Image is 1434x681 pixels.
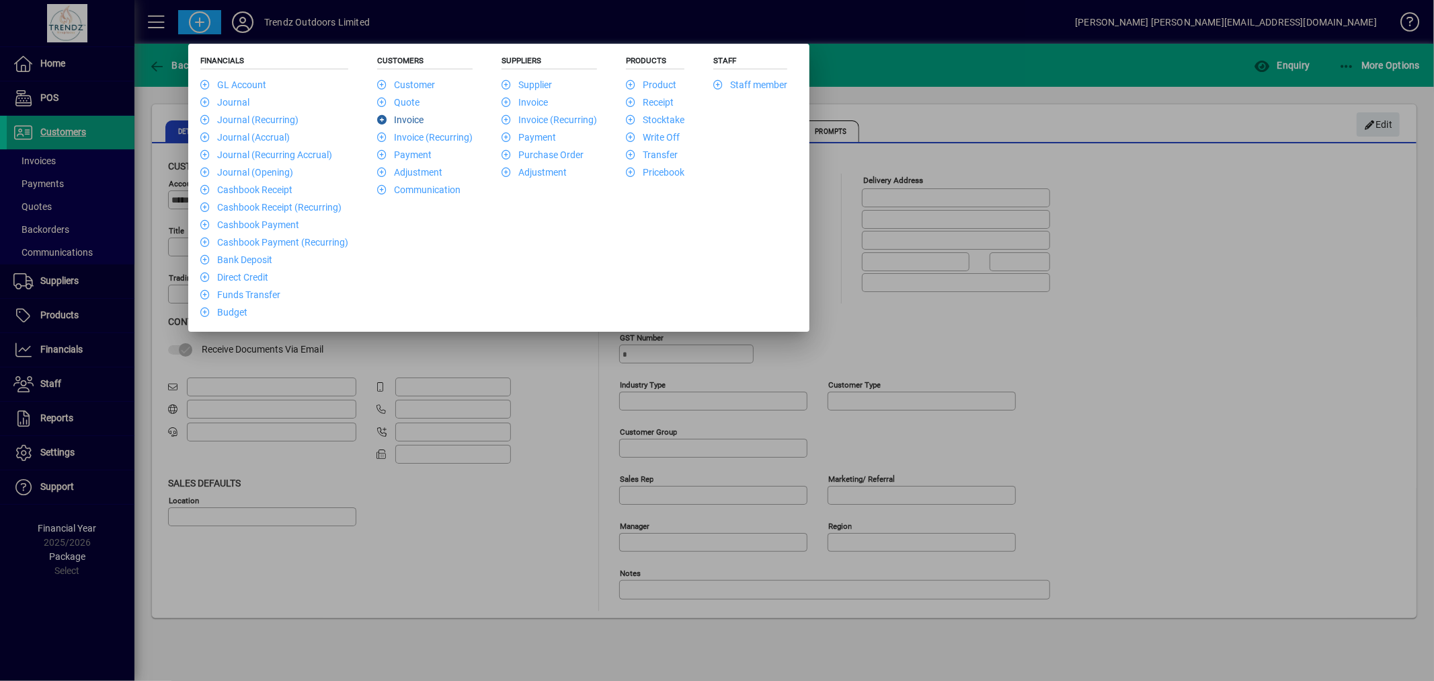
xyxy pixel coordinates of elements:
[626,114,684,125] a: Stocktake
[200,132,290,143] a: Journal (Accrual)
[200,79,266,90] a: GL Account
[626,56,684,69] h5: Products
[200,202,342,213] a: Cashbook Receipt (Recurring)
[200,167,293,178] a: Journal (Opening)
[502,114,597,125] a: Invoice (Recurring)
[502,149,584,160] a: Purchase Order
[200,97,249,108] a: Journal
[502,167,567,178] a: Adjustment
[377,56,473,69] h5: Customers
[200,254,272,265] a: Bank Deposit
[200,272,268,283] a: Direct Credit
[200,307,247,318] a: Budget
[377,149,432,160] a: Payment
[200,56,348,69] h5: Financials
[377,132,473,143] a: Invoice (Recurring)
[377,184,461,195] a: Communication
[626,149,678,160] a: Transfer
[626,167,684,178] a: Pricebook
[502,56,597,69] h5: Suppliers
[626,97,674,108] a: Receipt
[377,114,424,125] a: Invoice
[502,79,552,90] a: Supplier
[200,184,292,195] a: Cashbook Receipt
[713,56,787,69] h5: Staff
[200,237,348,248] a: Cashbook Payment (Recurring)
[502,97,548,108] a: Invoice
[200,114,298,125] a: Journal (Recurring)
[626,79,676,90] a: Product
[200,289,280,300] a: Funds Transfer
[502,132,556,143] a: Payment
[713,79,787,90] a: Staff member
[377,167,442,178] a: Adjustment
[377,97,420,108] a: Quote
[626,132,680,143] a: Write Off
[200,219,299,230] a: Cashbook Payment
[377,79,435,90] a: Customer
[200,149,332,160] a: Journal (Recurring Accrual)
